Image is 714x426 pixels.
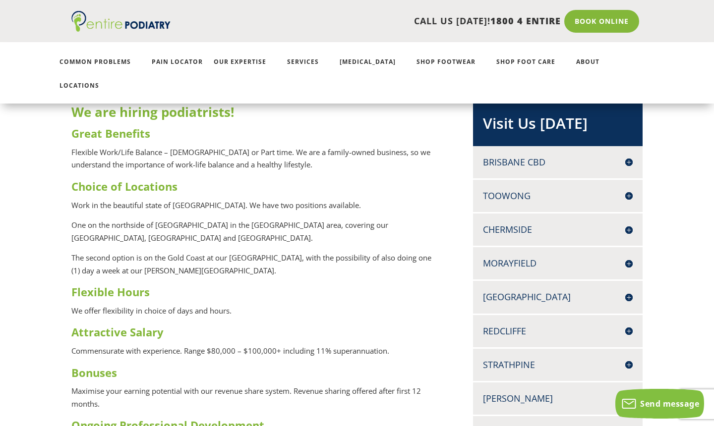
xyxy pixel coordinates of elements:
p: CALL US [DATE]! [203,15,561,28]
h2: Visit Us [DATE] [483,113,633,139]
a: Shop Foot Care [496,58,565,80]
h4: Brisbane CBD [483,156,633,168]
h4: Redcliffe [483,325,633,337]
span: Send message [640,398,699,409]
p: Commensurate with experience. Range $80,000 – $100,000+ including 11% superannuation. [71,345,442,365]
a: Services [287,58,329,80]
a: Shop Footwear [416,58,485,80]
strong: Choice of Locations [71,179,178,194]
button: Send message [615,389,704,419]
a: [MEDICAL_DATA] [340,58,406,80]
strong: We are hiring podiatrists! [71,103,234,121]
h4: [GEOGRAPHIC_DATA] [483,291,633,303]
a: Book Online [564,10,639,33]
strong: Great Benefits [71,126,150,141]
p: Work in the beautiful state of [GEOGRAPHIC_DATA]. We have two positions available. [71,199,442,219]
strong: Flexible Hours [71,284,150,299]
a: Our Expertise [214,58,276,80]
h4: Morayfield [483,257,633,269]
h4: Toowong [483,190,633,202]
p: One on the northside of [GEOGRAPHIC_DATA] in the [GEOGRAPHIC_DATA] area, covering our [GEOGRAPHIC... [71,219,442,252]
p: Maximise your earning potential with our revenue share system. Revenue sharing offered after firs... [71,385,442,418]
p: Flexible Work/Life Balance – [DEMOGRAPHIC_DATA] or Part time. We are a family-owned business, so ... [71,146,442,179]
span: 1800 4 ENTIRE [490,15,561,27]
a: Common Problems [59,58,141,80]
strong: Attractive Salary [71,324,164,339]
a: About [576,58,609,80]
h4: Strathpine [483,359,633,371]
p: We offer flexibility in choice of days and hours. [71,305,442,325]
img: logo (1) [71,11,171,32]
h4: Chermside [483,223,633,236]
a: Entire Podiatry [71,24,171,34]
a: Locations [59,82,109,104]
a: Pain Locator [152,58,203,80]
p: The second option is on the Gold Coast at our [GEOGRAPHIC_DATA], with the possibility of also doi... [71,252,442,284]
strong: Bonuses [71,365,117,380]
h4: [PERSON_NAME] [483,392,633,405]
